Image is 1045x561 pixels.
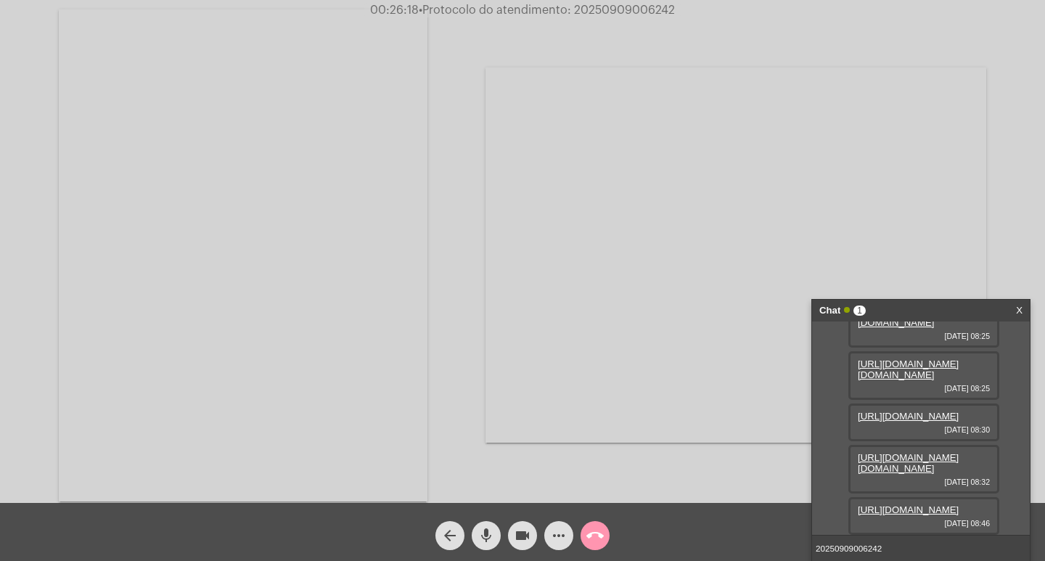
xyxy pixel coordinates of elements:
[478,527,495,544] mat-icon: mic
[858,359,959,380] a: [URL][DOMAIN_NAME][DOMAIN_NAME]
[1016,300,1023,322] a: X
[419,4,675,16] span: Protocolo do atendimento: 20250909006242
[550,527,567,544] mat-icon: more_horiz
[858,504,959,515] a: [URL][DOMAIN_NAME]
[370,4,419,16] span: 00:26:18
[514,527,531,544] mat-icon: videocam
[858,384,990,393] span: [DATE] 08:25
[858,332,990,340] span: [DATE] 08:25
[858,519,990,528] span: [DATE] 08:46
[419,4,422,16] span: •
[858,425,990,434] span: [DATE] 08:30
[858,411,959,422] a: [URL][DOMAIN_NAME]
[858,452,959,474] a: [URL][DOMAIN_NAME][DOMAIN_NAME]
[586,527,604,544] mat-icon: call_end
[441,527,459,544] mat-icon: arrow_back
[819,300,840,322] strong: Chat
[853,306,866,316] span: 1
[858,478,990,486] span: [DATE] 08:32
[844,307,850,313] span: Online
[812,536,1030,561] input: Type a message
